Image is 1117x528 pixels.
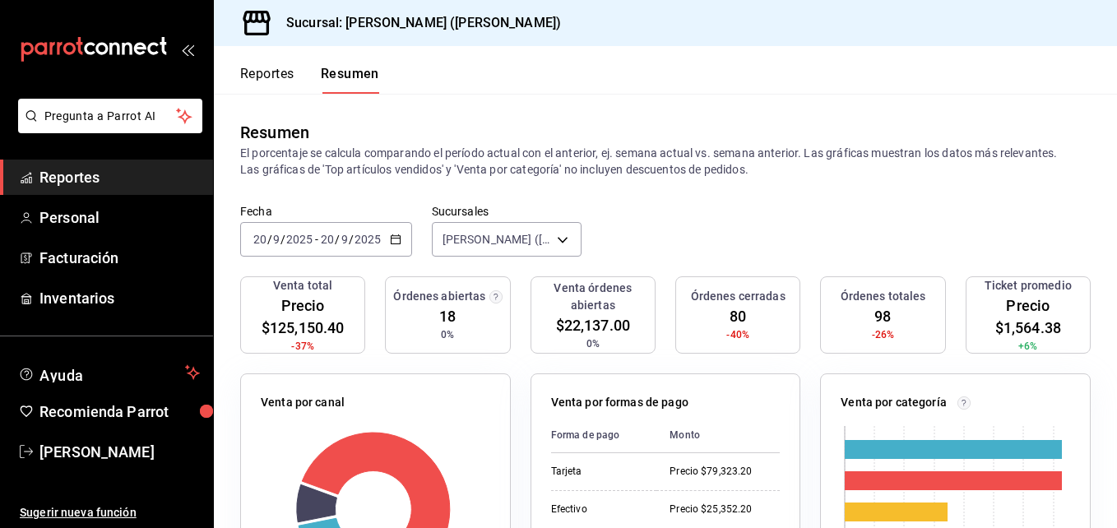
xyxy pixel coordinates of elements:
input: -- [341,233,349,246]
p: El porcentaje se calcula comparando el período actual con el anterior, ej. semana actual vs. sema... [240,145,1091,178]
span: Ayuda [39,363,178,382]
h3: Órdenes abiertas [393,288,485,305]
span: -26% [872,327,895,342]
span: +6% [1018,339,1037,354]
div: Efectivo [551,503,644,516]
h3: Órdenes totales [841,288,926,305]
div: Pestañas de navegación [240,66,379,94]
th: Monto [656,418,780,453]
input: -- [320,233,335,246]
div: Precio $79,323.20 [670,465,780,479]
input: ---- [285,233,313,246]
button: open_drawer_menu [181,43,194,56]
div: Resumen [240,120,309,145]
span: - [315,233,318,246]
span: [PERSON_NAME] ([PERSON_NAME]) [443,231,551,248]
label: Sucursales [432,206,582,217]
button: Resumen [321,66,379,94]
span: -40% [726,327,749,342]
span: Pregunta a Parrot AI [44,108,177,125]
p: Venta por canal [261,394,345,411]
font: [PERSON_NAME] [39,443,155,461]
input: -- [253,233,267,246]
font: Reportes [39,169,100,186]
font: Recomienda Parrot [39,403,169,420]
span: -37% [291,339,314,354]
span: Precio $125,150.40 [248,294,358,339]
h3: Ticket promedio [985,277,1072,294]
div: Precio $25,352.20 [670,503,780,516]
span: / [280,233,285,246]
span: 98 [874,305,891,327]
a: Pregunta a Parrot AI [12,119,202,137]
div: Tarjeta [551,465,644,479]
span: 0% [586,336,600,351]
h3: Sucursal: [PERSON_NAME] ([PERSON_NAME]) [273,13,561,33]
span: / [335,233,340,246]
span: / [267,233,272,246]
font: Sugerir nueva función [20,506,137,519]
input: -- [272,233,280,246]
font: Facturación [39,249,118,266]
span: 80 [730,305,746,327]
font: Inventarios [39,289,114,307]
h3: Venta órdenes abiertas [538,280,648,314]
th: Forma de pago [551,418,657,453]
span: 0% [441,327,454,342]
font: Reportes [240,66,294,82]
span: $22,137.00 [556,314,630,336]
p: Venta por categoría [841,394,947,411]
input: ---- [354,233,382,246]
button: Pregunta a Parrot AI [18,99,202,133]
span: Precio $1,564.38 [973,294,1083,339]
h3: Venta total [273,277,332,294]
label: Fecha [240,206,412,217]
font: Personal [39,209,100,226]
span: 18 [439,305,456,327]
p: Venta por formas de pago [551,394,688,411]
h3: Órdenes cerradas [691,288,786,305]
span: / [349,233,354,246]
